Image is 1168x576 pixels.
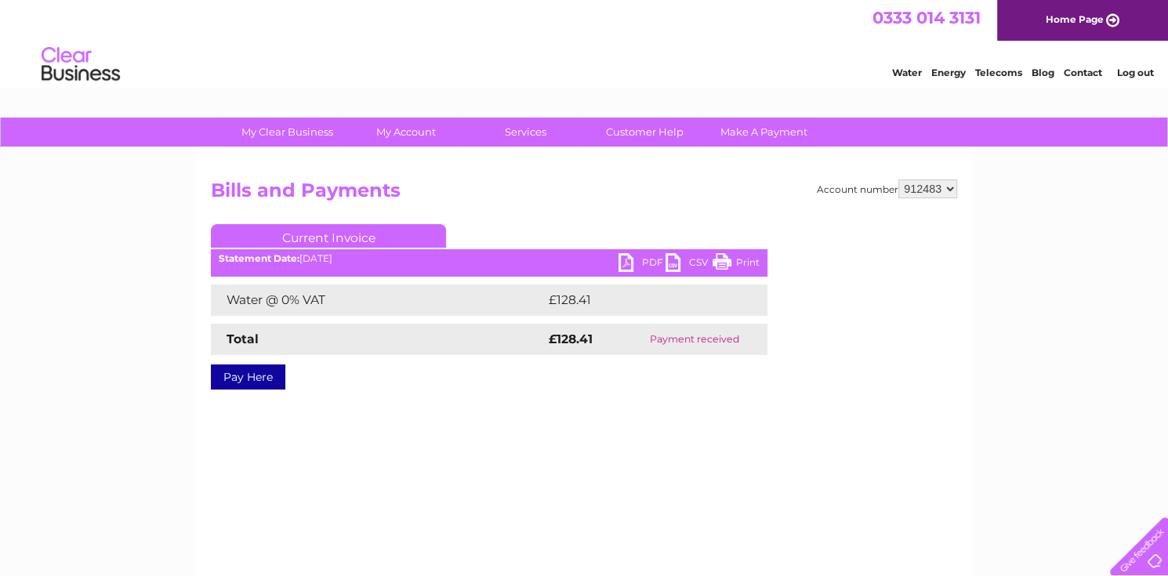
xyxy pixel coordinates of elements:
a: Log out [1116,67,1153,78]
a: Customer Help [580,118,709,147]
a: CSV [666,253,713,276]
a: Blog [1032,67,1054,78]
a: Contact [1064,67,1102,78]
td: £128.41 [545,284,738,316]
a: My Clear Business [223,118,352,147]
a: Energy [931,67,966,78]
div: Clear Business is a trading name of Verastar Limited (registered in [GEOGRAPHIC_DATA] No. 3667643... [215,9,956,76]
a: Water [892,67,922,78]
a: PDF [618,253,666,276]
a: 0333 014 3131 [872,8,981,27]
td: Water @ 0% VAT [211,284,545,316]
a: Telecoms [975,67,1022,78]
img: logo.png [41,41,121,89]
a: Services [461,118,590,147]
h2: Bills and Payments [211,179,957,209]
a: Current Invoice [211,224,446,248]
a: Pay Here [211,364,285,389]
a: Make A Payment [699,118,829,147]
b: Statement Date: [219,252,299,264]
div: [DATE] [211,253,767,264]
div: Account number [817,179,957,198]
td: Payment received [622,324,767,355]
a: My Account [342,118,471,147]
strong: Total [227,331,259,346]
strong: £128.41 [549,331,593,346]
a: Print [713,253,760,276]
